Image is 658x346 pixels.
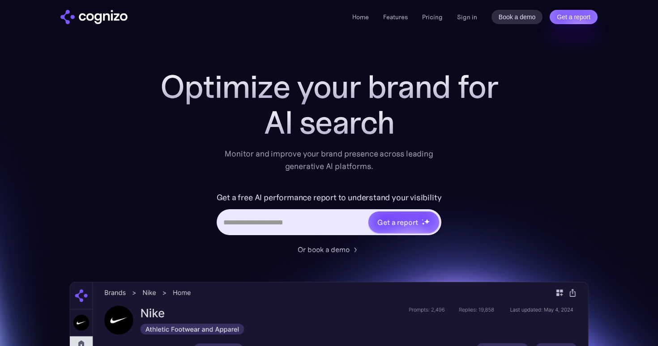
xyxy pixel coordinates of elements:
[352,13,369,21] a: Home
[383,13,408,21] a: Features
[219,148,439,173] div: Monitor and improve your brand presence across leading generative AI platforms.
[60,10,128,24] a: home
[298,244,360,255] a: Or book a demo
[457,12,477,22] a: Sign in
[150,105,508,140] div: AI search
[424,219,430,224] img: star
[298,244,350,255] div: Or book a demo
[150,69,508,105] h1: Optimize your brand for
[422,222,425,225] img: star
[377,217,418,228] div: Get a report
[422,13,443,21] a: Pricing
[550,10,598,24] a: Get a report
[217,190,442,205] label: Get a free AI performance report to understand your visibility
[422,219,423,220] img: star
[60,10,128,24] img: cognizo logo
[217,190,442,240] form: Hero URL Input Form
[491,10,543,24] a: Book a demo
[367,211,440,234] a: Get a reportstarstarstar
